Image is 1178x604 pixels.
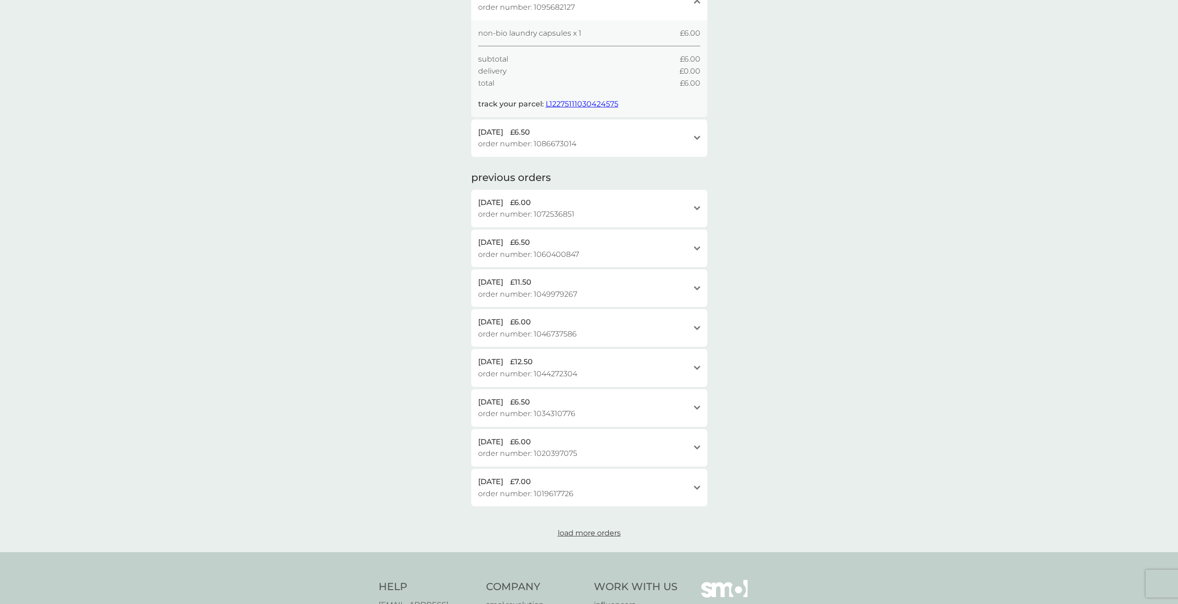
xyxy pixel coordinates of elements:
[546,100,618,108] a: L12275111030424575
[478,436,503,448] span: [DATE]
[680,77,700,89] span: £6.00
[478,197,503,209] span: [DATE]
[478,237,503,249] span: [DATE]
[478,316,503,328] span: [DATE]
[478,53,508,65] span: subtotal
[478,77,494,89] span: total
[379,580,477,594] h4: Help
[520,527,659,539] button: load more orders
[478,65,506,77] span: delivery
[478,476,503,488] span: [DATE]
[478,126,503,138] span: [DATE]
[478,488,573,500] span: order number: 1019617726
[510,316,531,328] span: £6.00
[680,27,700,39] span: £6.00
[510,396,530,408] span: £6.50
[679,65,700,77] span: £0.00
[478,249,579,261] span: order number: 1060400847
[486,580,585,594] h4: Company
[510,126,530,138] span: £6.50
[471,171,551,185] h2: previous orders
[594,580,678,594] h4: Work With Us
[478,1,575,13] span: order number: 1095682127
[478,208,574,220] span: order number: 1072536851
[478,396,503,408] span: [DATE]
[478,448,577,460] span: order number: 1020397075
[478,356,503,368] span: [DATE]
[558,529,621,537] span: load more orders
[510,276,531,288] span: £11.50
[510,237,530,249] span: £6.50
[510,356,533,368] span: £12.50
[510,197,531,209] span: £6.00
[478,276,503,288] span: [DATE]
[478,408,575,420] span: order number: 1034310776
[478,138,576,150] span: order number: 1086673014
[510,436,531,448] span: £6.00
[680,53,700,65] span: £6.00
[478,368,577,380] span: order number: 1044272304
[478,288,577,300] span: order number: 1049979267
[478,328,577,340] span: order number: 1046737586
[478,27,581,39] span: non-bio laundry capsules x 1
[510,476,531,488] span: £7.00
[478,98,618,110] p: track your parcel:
